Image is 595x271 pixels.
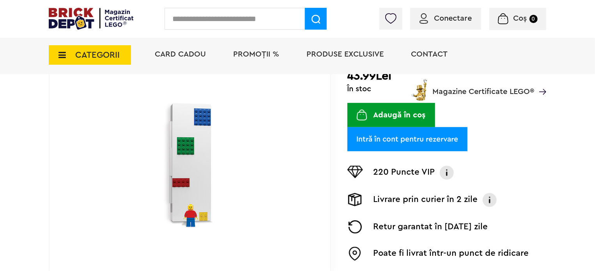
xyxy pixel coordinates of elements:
[439,166,455,180] img: Info VIP
[347,166,363,178] img: Puncte VIP
[374,220,488,234] p: Retur garantat în [DATE] zile
[420,14,472,22] a: Conectare
[432,78,534,96] span: Magazine Certificate LEGO®
[482,193,498,207] img: Info livrare prin curier
[347,103,435,127] button: Adaugă în coș
[534,78,546,85] a: Magazine Certificate LEGO®
[347,193,363,206] img: Livrare
[374,166,435,180] p: 220 Puncte VIP
[374,193,478,207] p: Livrare prin curier în 2 zile
[75,51,120,59] span: CATEGORII
[374,247,529,261] p: Poate fi livrat într-un punct de ridicare
[306,50,384,58] a: Produse exclusive
[100,100,280,230] img: Penar LEGO cu minifigurina 2.0
[155,50,206,58] a: Card Cadou
[347,247,363,261] img: Easybox
[411,50,448,58] a: Contact
[529,15,538,23] small: 0
[347,220,363,234] img: Returnare
[434,14,472,22] span: Conectare
[233,50,279,58] a: PROMOȚII %
[514,14,527,22] span: Coș
[347,127,467,151] a: Intră în cont pentru rezervare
